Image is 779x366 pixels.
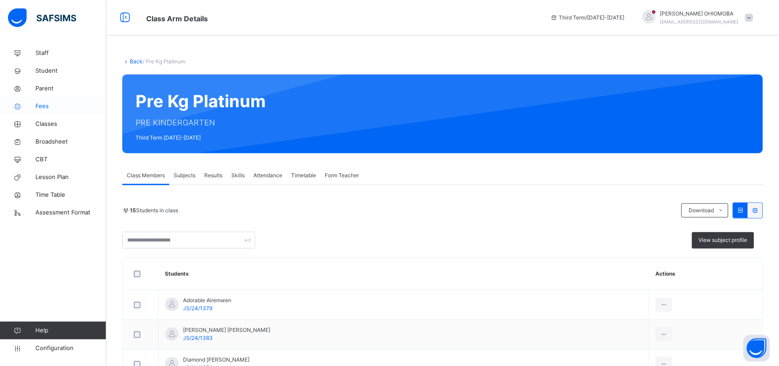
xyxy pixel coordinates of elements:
[130,58,143,65] a: Back
[183,335,213,341] span: JS/24/1383
[127,171,165,179] span: Class Members
[35,120,106,128] span: Classes
[744,335,770,362] button: Open asap
[35,137,106,146] span: Broadsheet
[634,10,758,26] div: Martha OHIOMOBA
[130,206,178,214] span: Students in class
[660,10,739,18] span: [PERSON_NAME] OHIOMOBA
[699,236,748,244] span: View subject profile
[325,171,359,179] span: Form Teacher
[143,58,185,65] span: / Pre Kg Platinum
[660,19,739,24] span: [EMAIL_ADDRESS][DOMAIN_NAME]
[159,258,649,290] th: Students
[183,356,249,364] span: Diamond [PERSON_NAME]
[35,208,106,217] span: Assessment Format
[35,173,106,182] span: Lesson Plan
[35,326,106,335] span: Help
[8,8,76,27] img: safsims
[146,14,208,23] span: Class Arm Details
[204,171,222,179] span: Results
[649,258,763,290] th: Actions
[253,171,282,179] span: Attendance
[183,296,231,304] span: Adorable Airemwen
[231,171,245,179] span: Skills
[550,14,625,22] span: session/term information
[689,206,714,214] span: Download
[35,102,106,111] span: Fees
[291,171,316,179] span: Timetable
[35,191,106,199] span: Time Table
[35,49,106,58] span: Staff
[130,207,136,214] b: 15
[35,155,106,164] span: CBT
[183,326,270,334] span: [PERSON_NAME] [PERSON_NAME]
[35,344,106,353] span: Configuration
[183,305,212,311] span: JS/24/1379
[35,84,106,93] span: Parent
[174,171,195,179] span: Subjects
[35,66,106,75] span: Student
